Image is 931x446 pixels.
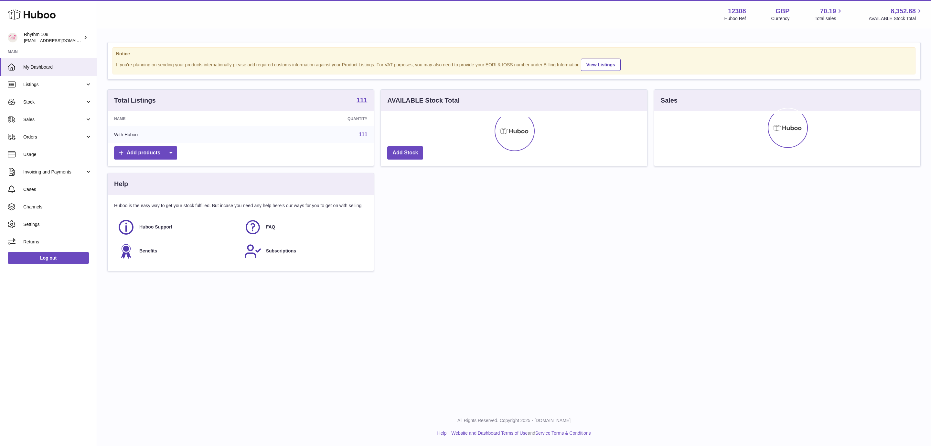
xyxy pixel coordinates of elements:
h3: AVAILABLE Stock Total [387,96,459,105]
div: Currency [771,16,790,22]
p: All Rights Reserved. Copyright 2025 - [DOMAIN_NAME] [102,418,926,424]
strong: GBP [776,7,789,16]
a: 8,352.68 AVAILABLE Stock Total [869,7,923,22]
div: If you're planning on sending your products internationally please add required customs informati... [116,58,912,71]
span: Invoicing and Payments [23,169,85,175]
a: Benefits [117,242,238,260]
a: 70.19 Total sales [815,7,843,22]
span: 70.19 [820,7,836,16]
a: Huboo Support [117,218,238,236]
strong: Notice [116,51,912,57]
a: FAQ [244,218,364,236]
span: Total sales [815,16,843,22]
span: Cases [23,186,92,193]
span: Sales [23,117,85,123]
a: 111 [357,97,367,105]
a: 111 [359,132,368,137]
p: Huboo is the easy way to get your stock fulfilled. But incase you need any help here's our ways f... [114,203,367,209]
strong: 111 [357,97,367,103]
span: Huboo Support [139,224,172,230]
a: Service Terms & Conditions [535,430,591,436]
span: Stock [23,99,85,105]
span: Returns [23,239,92,245]
span: FAQ [266,224,275,230]
a: Add products [114,146,177,160]
a: View Listings [581,59,621,71]
th: Quantity [248,111,374,126]
span: AVAILABLE Stock Total [869,16,923,22]
span: My Dashboard [23,64,92,70]
a: Subscriptions [244,242,364,260]
div: Rhythm 108 [24,31,82,44]
span: 8,352.68 [891,7,916,16]
td: With Huboo [108,126,248,143]
th: Name [108,111,248,126]
div: Huboo Ref [724,16,746,22]
span: Channels [23,204,92,210]
img: orders@rhythm108.com [8,33,17,42]
h3: Help [114,180,128,188]
h3: Sales [661,96,678,105]
span: Listings [23,82,85,88]
a: Add Stock [387,146,423,160]
a: Website and Dashboard Terms of Use [451,430,528,436]
li: and [449,430,591,436]
span: Subscriptions [266,248,296,254]
span: Usage [23,151,92,158]
h3: Total Listings [114,96,156,105]
span: Settings [23,221,92,228]
strong: 12308 [728,7,746,16]
span: [EMAIL_ADDRESS][DOMAIN_NAME] [24,38,95,43]
a: Log out [8,252,89,264]
span: Orders [23,134,85,140]
a: Help [437,430,447,436]
span: Benefits [139,248,157,254]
